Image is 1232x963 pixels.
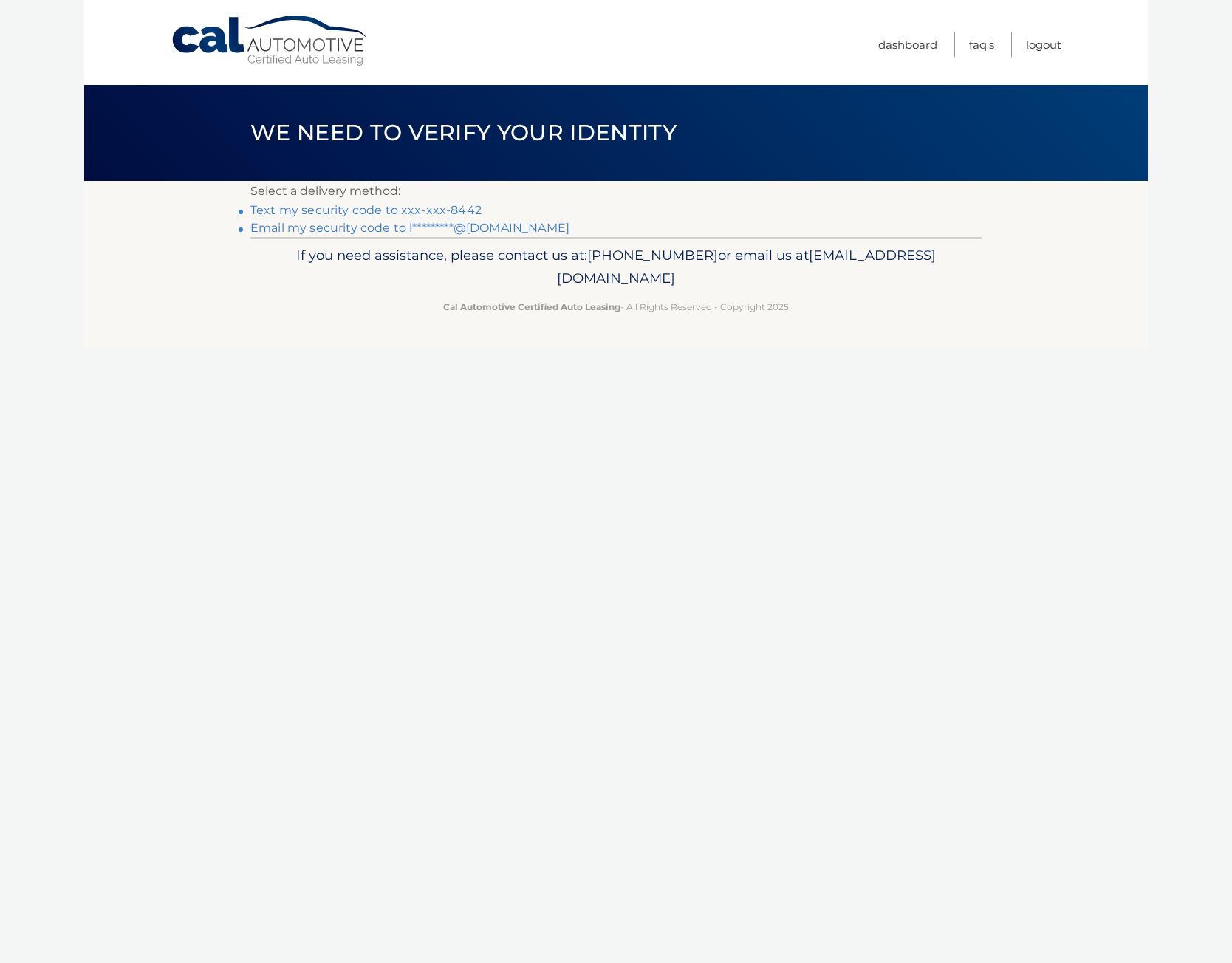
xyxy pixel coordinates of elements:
[260,299,972,315] p: - All Rights Reserved - Copyright 2025
[587,247,718,264] span: [PHONE_NUMBER]
[1026,32,1061,57] a: Logout
[250,119,677,146] span: We need to verify your identity
[250,221,569,235] a: Email my security code to l*********@[DOMAIN_NAME]
[250,203,482,217] a: Text my security code to xxx-xxx-8442
[969,32,994,57] a: FAQ's
[171,15,370,67] a: Cal Automotive
[250,181,982,202] p: Select a delivery method:
[878,32,937,57] a: Dashboard
[443,301,620,312] strong: Cal Automotive Certified Auto Leasing
[260,244,972,291] p: If you need assistance, please contact us at: or email us at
